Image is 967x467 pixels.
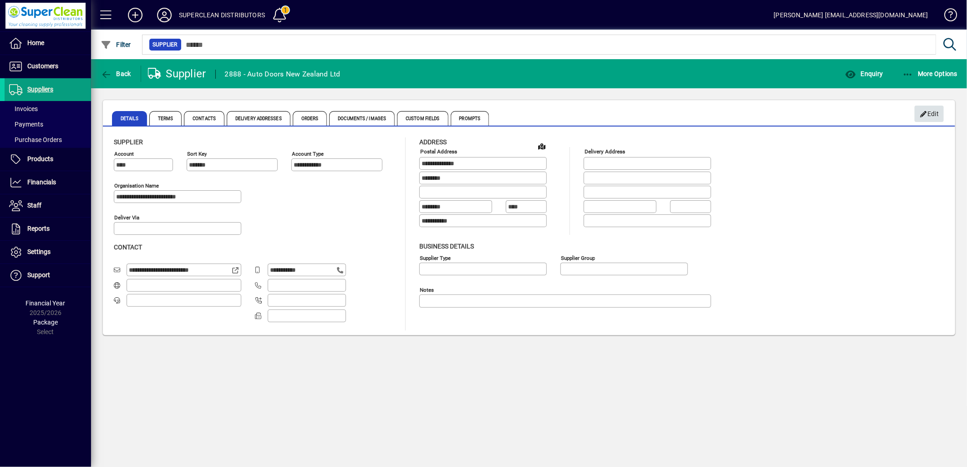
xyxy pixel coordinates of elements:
span: Documents / Images [329,111,395,126]
span: Enquiry [845,70,883,77]
span: Purchase Orders [9,136,62,143]
span: Financials [27,178,56,186]
span: Custom Fields [397,111,448,126]
a: Knowledge Base [937,2,956,31]
span: Products [27,155,53,162]
span: Supplier [114,138,143,146]
span: Filter [101,41,131,48]
a: Staff [5,194,91,217]
button: Filter [98,36,133,53]
button: Add [121,7,150,23]
a: Reports [5,218,91,240]
span: Edit [920,107,939,122]
span: Package [33,319,58,326]
span: Address [419,138,447,146]
a: Products [5,148,91,171]
span: Support [27,271,50,279]
span: Prompts [451,111,489,126]
mat-label: Organisation name [114,183,159,189]
span: Staff [27,202,41,209]
a: Home [5,32,91,55]
span: Settings [27,248,51,255]
button: Edit [915,106,944,122]
span: Details [112,111,147,126]
mat-label: Account [114,151,134,157]
span: Contacts [184,111,224,126]
button: Back [98,66,133,82]
span: Supplier [153,40,178,49]
mat-label: Deliver via [114,214,139,221]
a: Invoices [5,101,91,117]
mat-label: Account Type [292,151,324,157]
span: Contact [114,244,142,251]
a: Customers [5,55,91,78]
span: Reports [27,225,50,232]
mat-label: Sort key [187,151,207,157]
span: Orders [293,111,327,126]
span: Payments [9,121,43,128]
a: Financials [5,171,91,194]
button: Enquiry [843,66,885,82]
span: More Options [902,70,958,77]
span: Financial Year [26,299,66,307]
a: View on map [534,139,549,153]
button: More Options [900,66,960,82]
mat-label: Supplier type [420,254,451,261]
span: Customers [27,62,58,70]
span: Terms [149,111,182,126]
div: Supplier [148,66,206,81]
span: Invoices [9,105,38,112]
div: 2888 - Auto Doors New Zealand Ltd [225,67,341,81]
mat-label: Supplier group [561,254,595,261]
span: Back [101,70,131,77]
a: Purchase Orders [5,132,91,147]
span: Delivery Addresses [227,111,290,126]
app-page-header-button: Back [91,66,141,82]
span: Home [27,39,44,46]
a: Settings [5,241,91,264]
div: [PERSON_NAME] [EMAIL_ADDRESS][DOMAIN_NAME] [774,8,928,22]
div: SUPERCLEAN DISTRIBUTORS [179,8,265,22]
mat-label: Notes [420,286,434,293]
a: Payments [5,117,91,132]
span: Suppliers [27,86,53,93]
button: Profile [150,7,179,23]
a: Support [5,264,91,287]
span: Business details [419,243,474,250]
